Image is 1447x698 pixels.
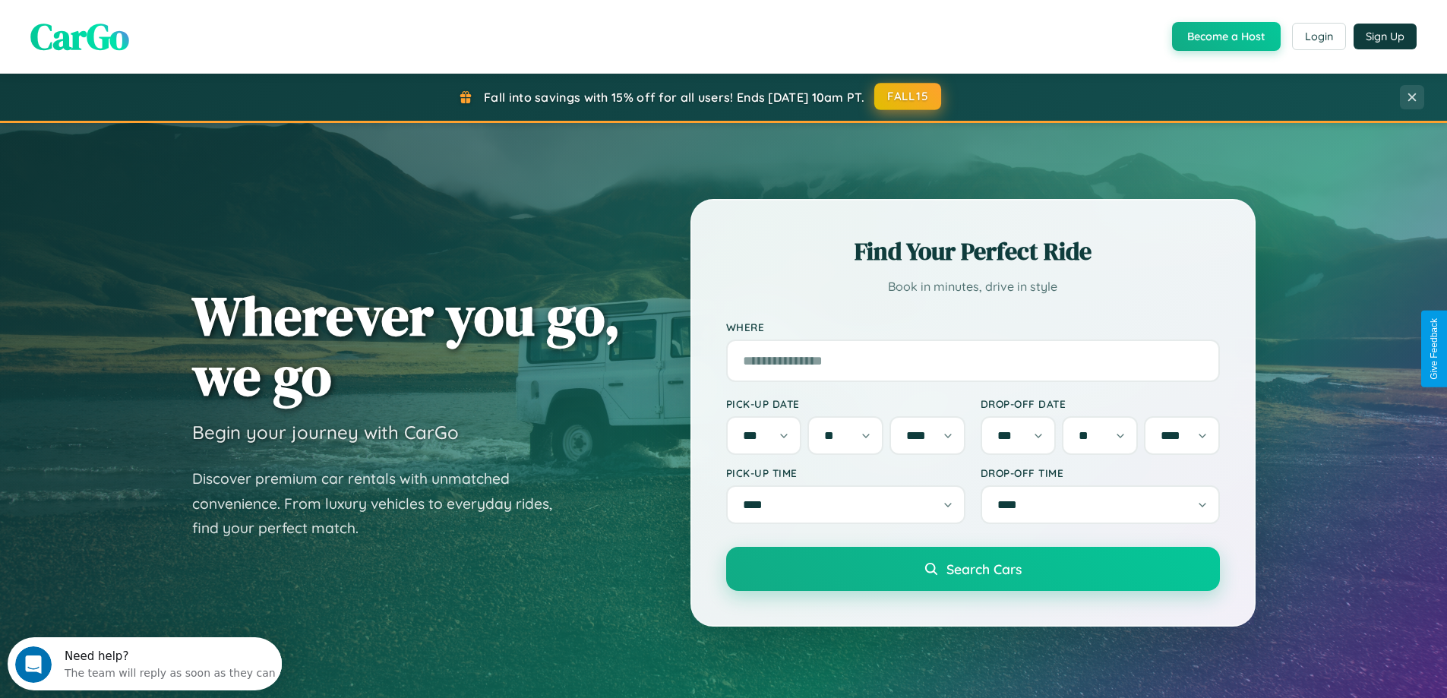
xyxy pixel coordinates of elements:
[192,421,459,444] h3: Begin your journey with CarGo
[6,6,283,48] div: Open Intercom Messenger
[57,25,268,41] div: The team will reply as soon as they can
[192,286,621,406] h1: Wherever you go, we go
[1429,318,1439,380] div: Give Feedback
[1172,22,1281,51] button: Become a Host
[484,90,864,105] span: Fall into savings with 15% off for all users! Ends [DATE] 10am PT.
[981,466,1220,479] label: Drop-off Time
[946,561,1022,577] span: Search Cars
[15,646,52,683] iframe: Intercom live chat
[726,547,1220,591] button: Search Cars
[1292,23,1346,50] button: Login
[1354,24,1417,49] button: Sign Up
[726,321,1220,333] label: Where
[874,83,941,110] button: FALL15
[192,466,572,541] p: Discover premium car rentals with unmatched convenience. From luxury vehicles to everyday rides, ...
[726,276,1220,298] p: Book in minutes, drive in style
[8,637,282,690] iframe: Intercom live chat discovery launcher
[726,397,965,410] label: Pick-up Date
[30,11,129,62] span: CarGo
[981,397,1220,410] label: Drop-off Date
[57,13,268,25] div: Need help?
[726,466,965,479] label: Pick-up Time
[726,235,1220,268] h2: Find Your Perfect Ride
